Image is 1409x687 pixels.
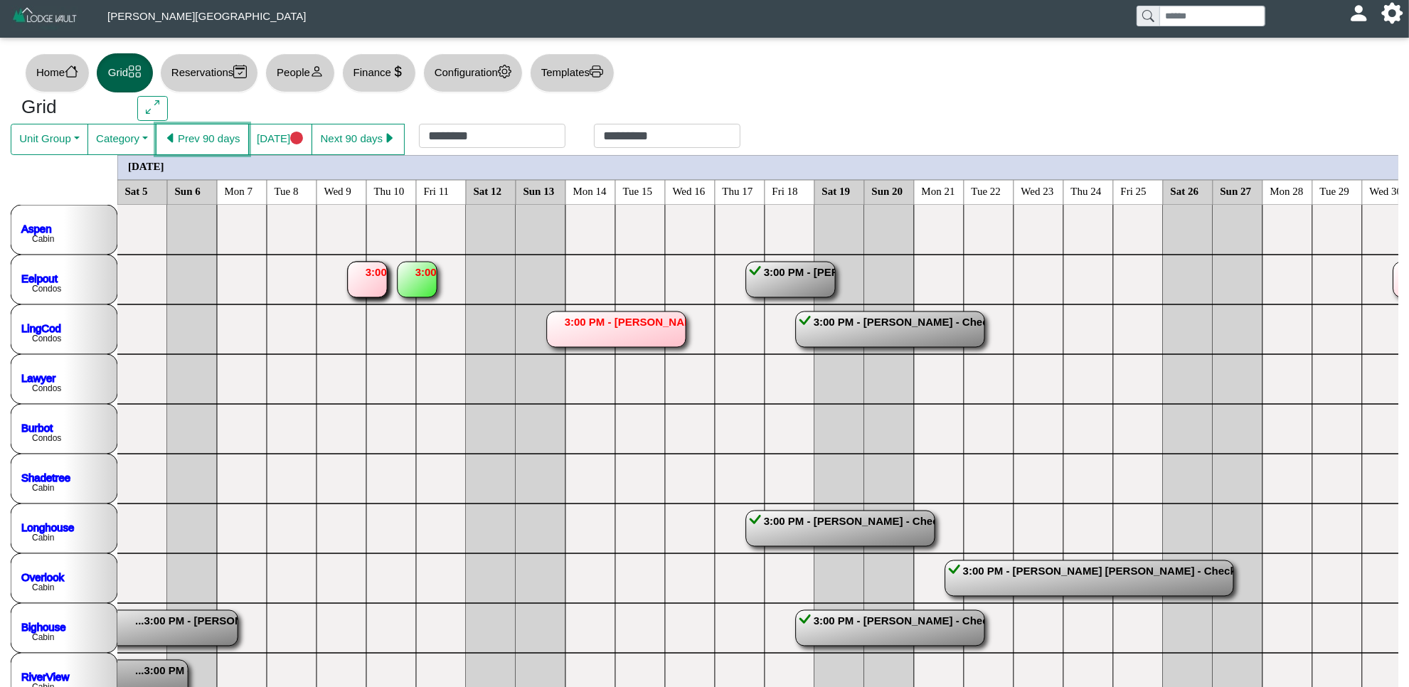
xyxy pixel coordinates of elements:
[872,185,903,196] text: Sun 20
[290,132,304,145] svg: circle fill
[723,185,753,196] text: Thu 17
[498,65,511,78] svg: gear
[1370,185,1403,196] text: Wed 30
[21,222,52,234] a: Aspen
[175,185,201,196] text: Sun 6
[1387,8,1398,18] svg: gear fill
[530,53,615,92] button: Templatesprinter
[32,533,54,543] text: Cabin
[156,124,249,155] button: caret left fillPrev 90 days
[1270,185,1304,196] text: Mon 28
[391,65,405,78] svg: currency dollar
[32,234,54,244] text: Cabin
[128,65,142,78] svg: grid
[275,185,299,196] text: Tue 8
[324,185,351,196] text: Wed 9
[1121,185,1147,196] text: Fri 25
[1320,185,1350,196] text: Tue 29
[146,100,159,114] svg: arrows angle expand
[21,96,116,119] h3: Grid
[32,334,61,343] text: Condos
[25,53,90,92] button: Homehouse
[573,185,607,196] text: Mon 14
[32,284,61,294] text: Condos
[474,185,502,196] text: Sat 12
[32,433,61,443] text: Condos
[972,185,1001,196] text: Tue 22
[922,185,955,196] text: Mon 21
[32,383,61,393] text: Condos
[424,185,450,196] text: Fri 11
[1142,10,1154,21] svg: search
[1071,185,1102,196] text: Thu 24
[594,124,740,148] input: Check out
[11,6,79,31] img: Z
[97,53,153,92] button: Gridgrid
[1221,185,1252,196] text: Sun 27
[423,53,523,92] button: Configurationgear
[65,65,78,78] svg: house
[248,124,312,155] button: [DATE]circle fill
[32,483,54,493] text: Cabin
[374,185,405,196] text: Thu 10
[87,124,156,155] button: Category
[21,272,58,284] a: Eelpout
[233,65,247,78] svg: calendar2 check
[312,124,405,155] button: Next 90 dayscaret right fill
[32,632,54,642] text: Cabin
[310,65,324,78] svg: person
[1354,8,1364,18] svg: person fill
[21,521,74,533] a: Longhouse
[265,53,334,92] button: Peopleperson
[342,53,416,92] button: Financecurrency dollar
[590,65,603,78] svg: printer
[21,570,65,582] a: Overlook
[125,185,148,196] text: Sat 5
[523,185,555,196] text: Sun 13
[128,160,164,171] text: [DATE]
[772,185,798,196] text: Fri 18
[21,321,61,334] a: LingCod
[21,421,53,433] a: Burbot
[160,53,258,92] button: Reservationscalendar2 check
[419,124,565,148] input: Check in
[164,132,178,145] svg: caret left fill
[383,132,396,145] svg: caret right fill
[822,185,851,196] text: Sat 19
[623,185,653,196] text: Tue 15
[1021,185,1054,196] text: Wed 23
[21,371,55,383] a: Lawyer
[1171,185,1199,196] text: Sat 26
[21,471,70,483] a: Shadetree
[21,620,66,632] a: Bighouse
[137,96,168,122] button: arrows angle expand
[673,185,706,196] text: Wed 16
[225,185,253,196] text: Mon 7
[11,124,88,155] button: Unit Group
[21,670,69,682] a: RiverView
[32,582,54,592] text: Cabin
